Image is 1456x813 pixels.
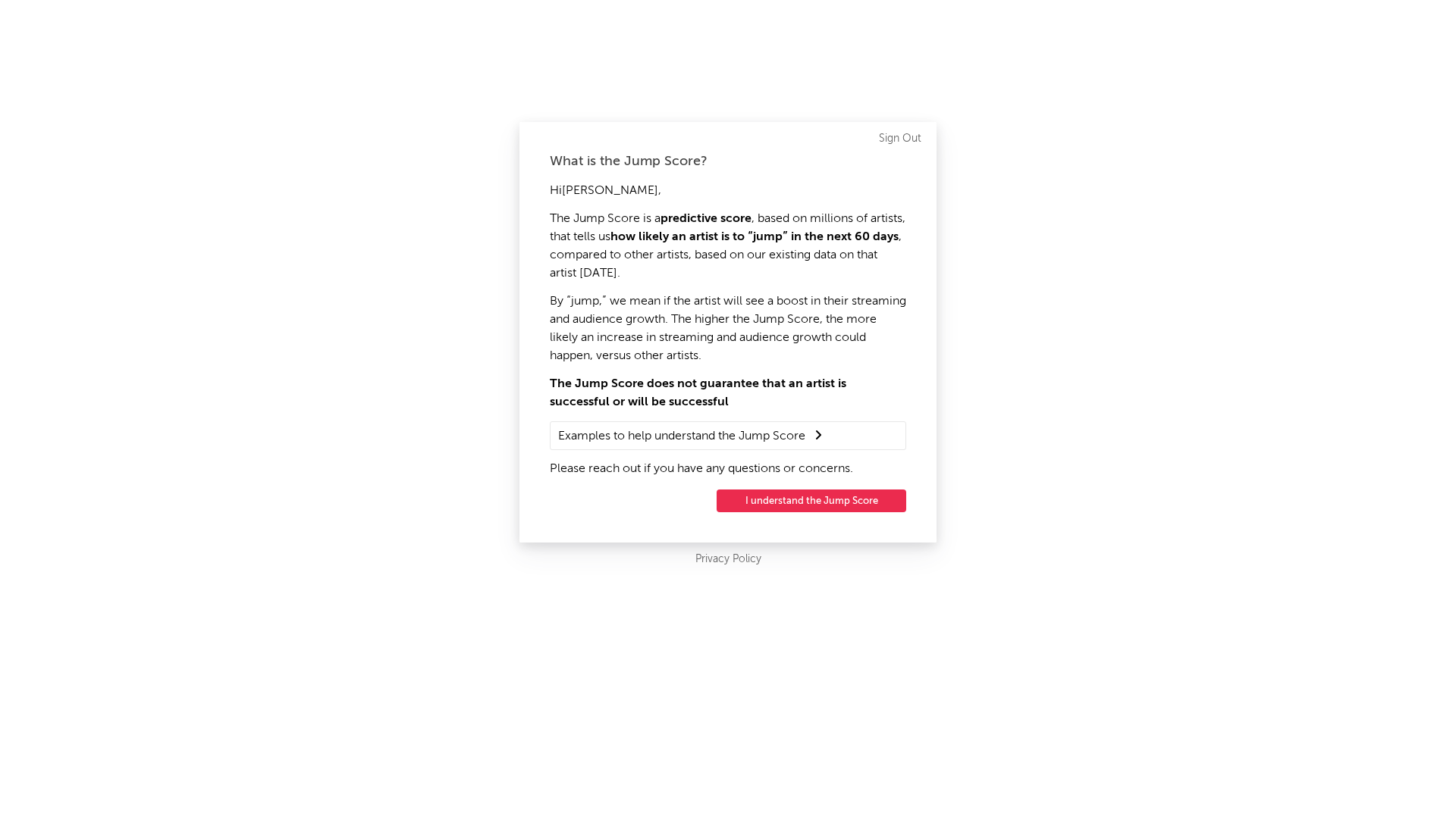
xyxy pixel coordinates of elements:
[550,182,906,200] p: Hi [PERSON_NAME] ,
[610,231,899,243] strong: how likely an artist is to “jump” in the next 60 days
[550,460,906,478] p: Please reach out if you have any questions or concerns.
[550,152,906,170] div: What is the Jump Score?
[558,426,898,446] summary: Examples to help understand the Jump Score
[695,550,761,569] a: Privacy Policy
[879,130,921,148] a: Sign Out
[550,378,846,408] strong: The Jump Score does not guarantee that an artist is successful or will be successful
[550,292,906,365] p: By “jump,” we mean if the artist will see a boost in their streaming and audience growth. The hig...
[717,489,906,512] button: I understand the Jump Score
[661,213,752,225] strong: predictive score
[550,210,906,283] p: The Jump Score is a , based on millions of artists, that tells us , compared to other artists, ba...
